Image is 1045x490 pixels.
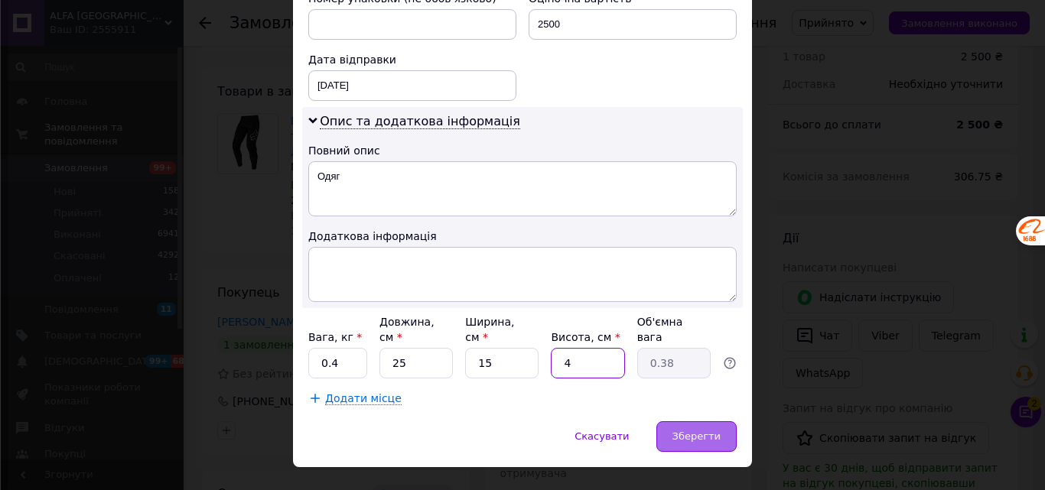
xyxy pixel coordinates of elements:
[672,430,721,442] span: Зберегти
[308,229,737,244] div: Додаткова інформація
[551,331,620,343] label: Висота, см
[379,316,435,343] label: Довжина, см
[325,392,402,405] span: Додати місце
[320,114,520,129] span: Опис та додаткова інформація
[308,161,737,216] textarea: Одяг
[308,331,362,343] label: Вага, кг
[575,430,629,442] span: Скасувати
[308,52,516,67] div: Дата відправки
[308,143,737,158] div: Повний опис
[465,316,514,343] label: Ширина, см
[637,314,711,345] div: Об'ємна вага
